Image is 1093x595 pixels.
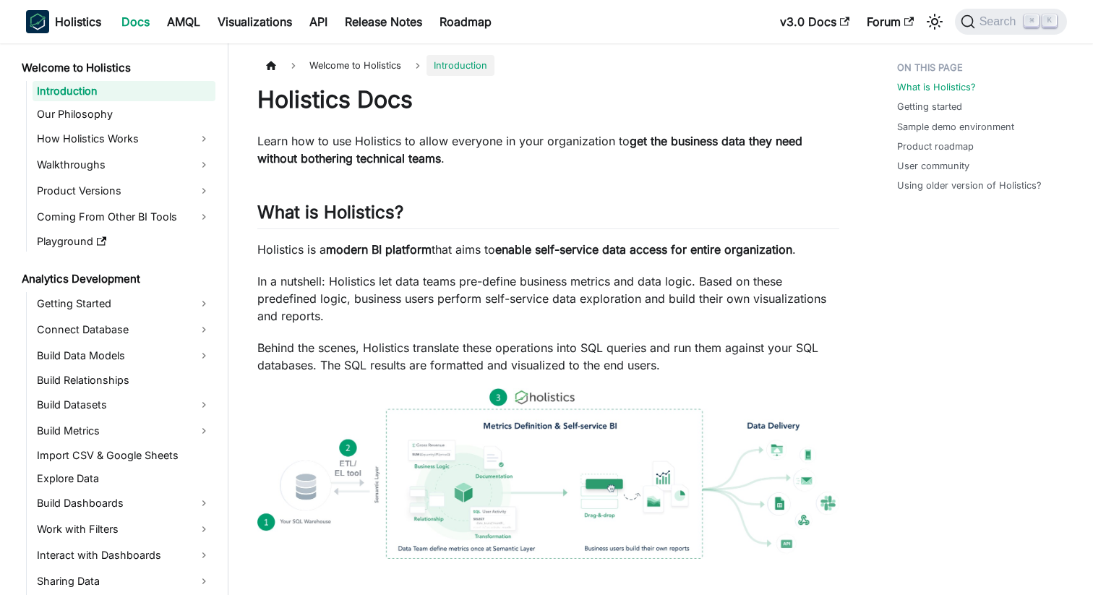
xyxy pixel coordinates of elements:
[336,10,431,33] a: Release Notes
[301,10,336,33] a: API
[33,231,215,252] a: Playground
[257,273,839,325] p: In a nutshell: Holistics let data teams pre-define business metrics and data logic. Based on thes...
[113,10,158,33] a: Docs
[26,10,101,33] a: HolisticsHolistics
[897,179,1042,192] a: Using older version of Holistics?
[1042,14,1057,27] kbd: K
[257,132,839,167] p: Learn how to use Holistics to allow everyone in your organization to .
[33,370,215,390] a: Build Relationships
[209,10,301,33] a: Visualizations
[495,242,792,257] strong: enable self-service data access for entire organization
[33,344,215,367] a: Build Data Models
[33,205,215,228] a: Coming From Other BI Tools
[33,419,215,442] a: Build Metrics
[1024,14,1039,27] kbd: ⌘
[33,518,215,541] a: Work with Filters
[257,388,839,559] img: How Holistics fits in your Data Stack
[33,445,215,466] a: Import CSV & Google Sheets
[17,269,215,289] a: Analytics Development
[897,100,962,114] a: Getting started
[897,120,1014,134] a: Sample demo environment
[158,10,209,33] a: AMQL
[33,318,215,341] a: Connect Database
[975,15,1025,28] span: Search
[257,241,839,258] p: Holistics is a that aims to .
[257,55,839,76] nav: Breadcrumbs
[33,104,215,124] a: Our Philosophy
[17,58,215,78] a: Welcome to Holistics
[257,202,839,229] h2: What is Holistics?
[33,153,215,176] a: Walkthroughs
[858,10,922,33] a: Forum
[897,80,976,94] a: What is Holistics?
[923,10,946,33] button: Switch between dark and light mode (currently light mode)
[33,292,215,315] a: Getting Started
[33,393,215,416] a: Build Datasets
[257,339,839,374] p: Behind the scenes, Holistics translate these operations into SQL queries and run them against you...
[26,10,49,33] img: Holistics
[55,13,101,30] b: Holistics
[33,544,215,567] a: Interact with Dashboards
[257,55,285,76] a: Home page
[33,81,215,101] a: Introduction
[427,55,494,76] span: Introduction
[33,127,215,150] a: How Holistics Works
[12,43,228,595] nav: Docs sidebar
[257,85,839,114] h1: Holistics Docs
[33,570,215,593] a: Sharing Data
[897,140,974,153] a: Product roadmap
[33,492,215,515] a: Build Dashboards
[33,468,215,489] a: Explore Data
[33,179,215,202] a: Product Versions
[897,159,969,173] a: User community
[326,242,432,257] strong: modern BI platform
[431,10,500,33] a: Roadmap
[771,10,858,33] a: v3.0 Docs
[302,55,408,76] span: Welcome to Holistics
[955,9,1067,35] button: Search (Command+K)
